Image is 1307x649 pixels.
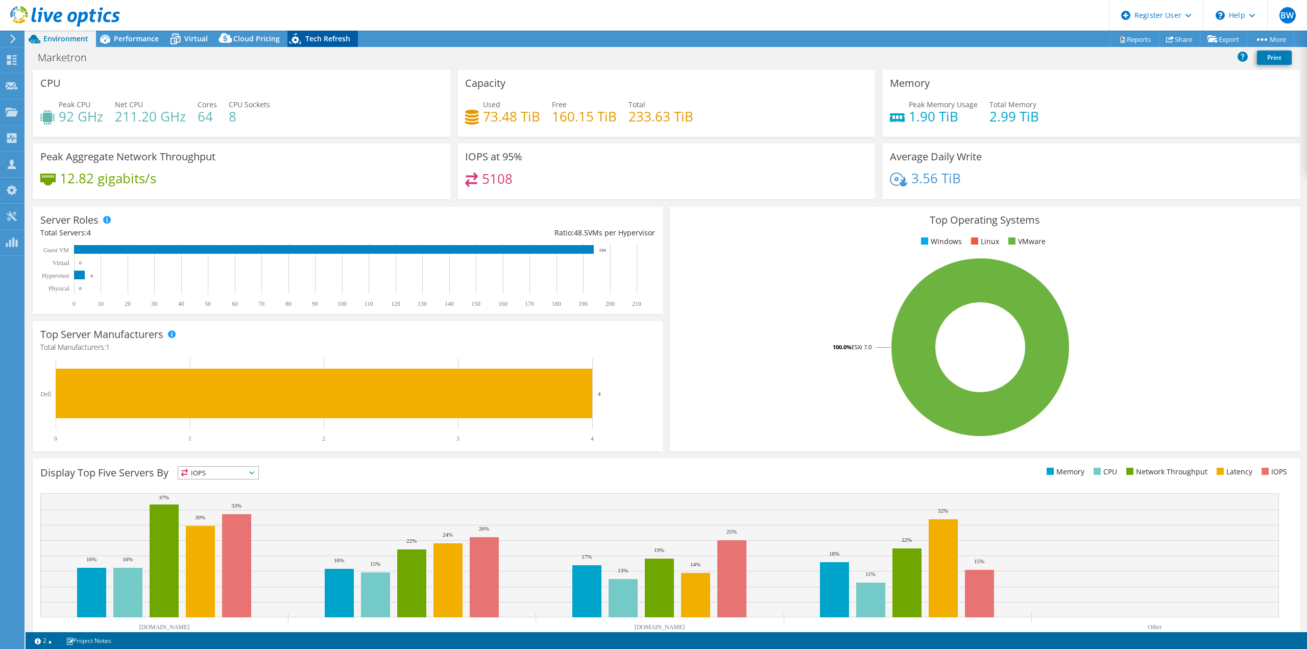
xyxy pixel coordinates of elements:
[233,34,280,43] span: Cloud Pricing
[322,435,325,442] text: 2
[1257,51,1292,65] a: Print
[1247,31,1294,47] a: More
[599,248,606,253] text: 194
[229,111,270,122] h4: 8
[628,100,645,109] span: Total
[479,525,489,532] text: 26%
[690,561,700,567] text: 14%
[334,557,344,563] text: 16%
[483,111,540,122] h4: 73.48 TiB
[305,34,350,43] span: Tech Refresh
[989,111,1039,122] h4: 2.99 TiB
[1124,466,1207,477] li: Network Throughput
[40,214,99,226] h3: Server Roles
[829,550,839,557] text: 18%
[198,111,217,122] h4: 64
[86,556,96,562] text: 16%
[598,391,601,397] text: 4
[833,343,852,351] tspan: 100.0%
[969,236,999,247] li: Linux
[902,537,912,543] text: 22%
[159,494,169,500] text: 37%
[938,508,948,514] text: 32%
[258,300,264,307] text: 70
[1216,11,1225,20] svg: \n
[72,300,76,307] text: 0
[552,111,617,122] h4: 160.15 TiB
[525,300,534,307] text: 170
[79,260,82,266] text: 0
[482,173,513,184] h4: 5108
[33,52,103,63] h1: Marketron
[1110,31,1159,47] a: Reports
[188,435,191,442] text: 1
[49,285,69,292] text: Physical
[1259,466,1287,477] li: IOPS
[456,435,459,442] text: 3
[40,342,655,353] h4: Total Manufacturers:
[28,634,59,647] a: 2
[483,100,500,109] span: Used
[205,300,211,307] text: 50
[114,34,159,43] span: Performance
[139,623,190,631] text: [DOMAIN_NAME]
[632,300,641,307] text: 210
[59,634,118,647] a: Project Notes
[591,435,594,442] text: 4
[232,300,238,307] text: 60
[40,78,61,89] h3: CPU
[578,300,588,307] text: 190
[98,300,104,307] text: 10
[445,300,454,307] text: 140
[123,556,133,562] text: 16%
[178,467,258,479] span: IOPS
[231,502,241,509] text: 33%
[628,111,693,122] h4: 233.63 TiB
[285,300,292,307] text: 80
[918,236,962,247] li: Windows
[348,227,655,238] div: Ratio: VMs per Hypervisor
[40,227,348,238] div: Total Servers:
[974,558,984,564] text: 15%
[654,547,664,553] text: 19%
[79,286,82,291] text: 0
[40,391,51,398] text: Dell
[90,273,93,278] text: 4
[1006,236,1046,247] li: VMware
[606,300,615,307] text: 200
[370,561,380,567] text: 15%
[60,173,156,184] h4: 12.82 gigabits/s
[115,111,186,122] h4: 211.20 GHz
[115,100,143,109] span: Net CPU
[582,554,592,560] text: 17%
[1091,466,1117,477] li: CPU
[125,300,131,307] text: 20
[865,571,876,577] text: 11%
[53,259,70,267] text: Virtual
[890,151,982,162] h3: Average Daily Write
[43,247,69,254] text: Guest VM
[727,528,737,535] text: 25%
[1158,31,1200,47] a: Share
[418,300,427,307] text: 130
[909,100,978,109] span: Peak Memory Usage
[106,342,110,352] span: 1
[443,532,453,538] text: 24%
[40,329,163,340] h3: Top Server Manufacturers
[471,300,480,307] text: 150
[574,228,588,237] span: 48.5
[337,300,347,307] text: 100
[54,435,57,442] text: 0
[59,111,103,122] h4: 92 GHz
[391,300,400,307] text: 120
[184,34,208,43] span: Virtual
[87,228,91,237] span: 4
[989,100,1036,109] span: Total Memory
[40,151,215,162] h3: Peak Aggregate Network Throughput
[465,78,505,89] h3: Capacity
[635,623,685,631] text: [DOMAIN_NAME]
[59,100,90,109] span: Peak CPU
[312,300,318,307] text: 90
[890,78,930,89] h3: Memory
[465,151,522,162] h3: IOPS at 95%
